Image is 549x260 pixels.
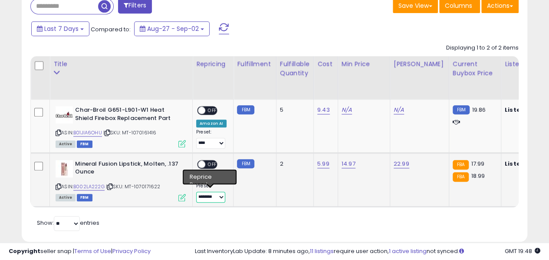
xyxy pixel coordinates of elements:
strong: Copyright [9,247,40,255]
span: | SKU: MT-1070161416 [103,129,156,136]
a: 1 active listing [389,247,427,255]
b: Listed Price: [505,106,544,114]
img: 31ay1OC3XtL._SL40_.jpg [56,160,73,177]
a: 22.99 [394,160,409,168]
span: Aug-27 - Sep-02 [147,24,199,33]
span: FBM [77,140,92,148]
b: Char-Broil G651-L901-W1 Heat Shield Firebox Replacement Part [75,106,181,124]
div: Repricing [196,60,230,69]
div: Last InventoryLab Update: 8 minutes ago, require user action, not synced. [195,247,540,256]
div: seller snap | | [9,247,151,256]
div: Fulfillable Quantity [280,60,310,78]
a: Terms of Use [74,247,111,255]
div: Preset: [196,129,227,149]
div: Displaying 1 to 2 of 2 items [446,44,519,52]
span: Compared to: [91,25,131,33]
small: FBM [237,159,254,168]
span: OFF [205,107,219,114]
span: OFF [205,160,219,168]
a: 11 listings [310,247,334,255]
div: 2 [280,160,307,168]
a: B01JIA6OHU [73,129,102,137]
div: [PERSON_NAME] [394,60,445,69]
small: FBA [453,172,469,182]
a: N/A [394,106,404,114]
a: N/A [342,106,352,114]
span: Columns [445,1,472,10]
span: Last 7 Days [44,24,79,33]
a: Privacy Policy [112,247,151,255]
small: FBA [453,160,469,170]
button: Last 7 Days [31,21,89,36]
div: Amazon AI [196,120,227,127]
div: ASIN: [56,160,186,200]
b: Mineral Fusion Lipstick, Molten, .137 Ounce [75,160,181,178]
div: Preset: [196,183,227,203]
span: 2025-09-11 19:48 GMT [505,247,540,255]
div: Current Buybox Price [453,60,497,78]
div: ASIN: [56,106,186,147]
a: 9.43 [317,106,330,114]
div: Fulfillment [237,60,272,69]
a: 14.97 [342,160,355,168]
button: Aug-27 - Sep-02 [134,21,210,36]
a: B002LA222G [73,183,105,190]
div: 5 [280,106,307,114]
span: 17.99 [471,160,484,168]
img: 41a9GGWurpL._SL40_.jpg [56,106,73,123]
div: Min Price [342,60,386,69]
a: 5.99 [317,160,329,168]
span: All listings currently available for purchase on Amazon [56,194,76,201]
span: 18.99 [471,172,485,180]
span: 19.86 [472,106,486,114]
div: Cost [317,60,334,69]
span: FBM [77,194,92,201]
b: Listed Price: [505,160,544,168]
small: FBM [237,105,254,114]
span: Show: entries [37,219,99,227]
span: | SKU: MT-1070171622 [106,183,160,190]
div: Title [53,60,189,69]
div: Amazon AI [196,173,227,181]
small: FBM [453,105,470,114]
span: All listings currently available for purchase on Amazon [56,140,76,148]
